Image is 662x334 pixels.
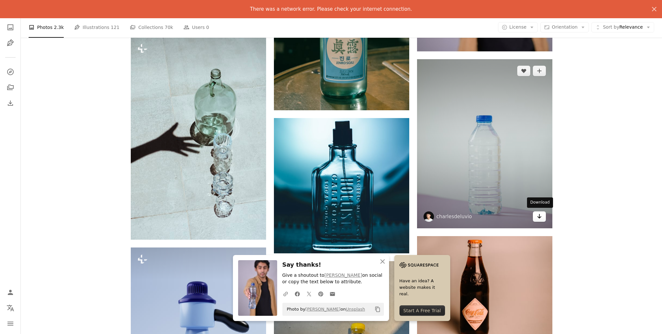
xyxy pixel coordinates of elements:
[274,118,409,253] img: Hollister Californian spray bottle
[131,135,266,141] a: Glass bottles and shadow on a tiled surface.
[4,317,17,330] button: Menu
[591,22,654,33] button: Sort byRelevance
[517,66,530,76] button: Like
[603,24,643,31] span: Relevance
[552,24,577,30] span: Orientation
[417,59,552,228] img: clear plastic bottle on white table
[498,22,538,33] button: License
[540,22,589,33] button: Orientation
[291,287,303,300] a: Share on Facebook
[4,97,17,110] a: Download History
[183,17,209,38] a: Users 0
[527,197,553,208] div: Download
[533,66,546,76] button: Add to Collection
[603,24,619,30] span: Sort by
[303,287,315,300] a: Share on Twitter
[4,21,17,34] a: Photos
[74,17,119,38] a: Illustrations 121
[315,287,327,300] a: Share on Pinterest
[327,287,338,300] a: Share over email
[274,182,409,188] a: Hollister Californian spray bottle
[4,81,17,94] a: Collections
[206,24,209,31] span: 0
[417,286,552,291] a: black and white labeled bottle
[533,211,546,222] a: Download
[305,307,341,312] a: [PERSON_NAME]
[282,272,384,285] p: Give a shoutout to on social or copy the text below to attribute.
[165,24,173,31] span: 70k
[399,260,439,270] img: file-1705255347840-230a6ab5bca9image
[372,304,383,315] button: Copy to clipboard
[346,307,365,312] a: Unsplash
[394,255,450,321] a: Have an idea? A website makes it real.Start A Free Trial
[399,305,445,316] div: Start A Free Trial
[250,5,412,13] p: There was a network error. Please check your internet connection.
[111,24,120,31] span: 121
[131,37,266,240] img: Glass bottles and shadow on a tiled surface.
[509,24,527,30] span: License
[4,36,17,49] a: Illustrations
[324,273,362,278] a: [PERSON_NAME]
[4,65,17,78] a: Explore
[437,213,472,220] a: charlesdeluvio
[130,17,173,38] a: Collections 70k
[4,286,17,299] a: Log in / Sign up
[4,301,17,314] button: Language
[424,211,434,222] img: Go to charlesdeluvio's profile
[417,140,552,146] a: clear plastic bottle on white table
[284,304,365,314] span: Photo by on
[131,326,266,332] a: a blue and white object with a black handle
[282,260,384,270] h3: Say thanks!
[399,278,445,297] span: Have an idea? A website makes it real.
